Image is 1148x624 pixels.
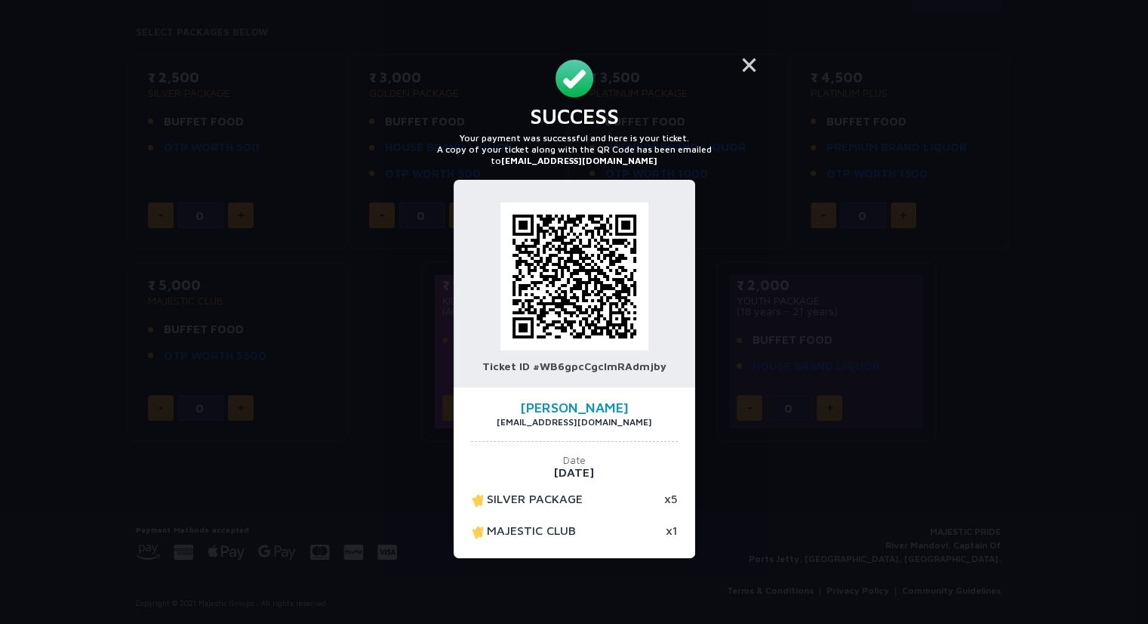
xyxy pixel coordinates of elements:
p: MAJESTIC CLUB [471,524,576,540]
h3: Success [402,103,745,129]
b: [EMAIL_ADDRESS][DOMAIN_NAME] [501,155,657,166]
p: SILVER PACKAGE [471,492,583,508]
button: Close this dialog [731,46,768,82]
p: Your payment was successful and here is your ticket. A copy of your ticket along with the QR Code... [402,132,745,166]
p: Ticket ID #WB6gpcCgcImRAdmjby [469,360,680,372]
p: [EMAIL_ADDRESS][DOMAIN_NAME] [471,416,678,428]
p: [DATE] [471,466,678,478]
p: Date [471,453,678,466]
img: qr [500,202,648,351]
p: x5 [664,492,678,508]
p: x1 [666,524,678,540]
h4: [PERSON_NAME] [471,401,678,415]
